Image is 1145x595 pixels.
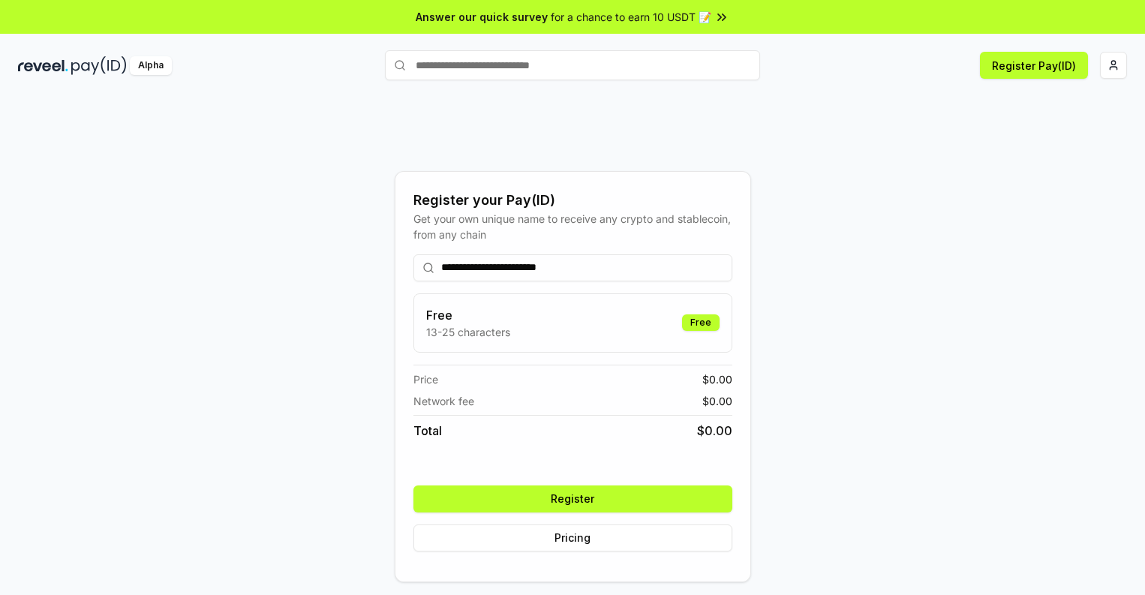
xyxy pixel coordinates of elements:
[413,485,732,512] button: Register
[682,314,720,331] div: Free
[413,422,442,440] span: Total
[18,56,68,75] img: reveel_dark
[697,422,732,440] span: $ 0.00
[130,56,172,75] div: Alpha
[413,190,732,211] div: Register your Pay(ID)
[551,9,711,25] span: for a chance to earn 10 USDT 📝
[702,393,732,409] span: $ 0.00
[426,324,510,340] p: 13-25 characters
[413,524,732,551] button: Pricing
[413,393,474,409] span: Network fee
[702,371,732,387] span: $ 0.00
[413,211,732,242] div: Get your own unique name to receive any crypto and stablecoin, from any chain
[980,52,1088,79] button: Register Pay(ID)
[71,56,127,75] img: pay_id
[426,306,510,324] h3: Free
[413,371,438,387] span: Price
[416,9,548,25] span: Answer our quick survey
